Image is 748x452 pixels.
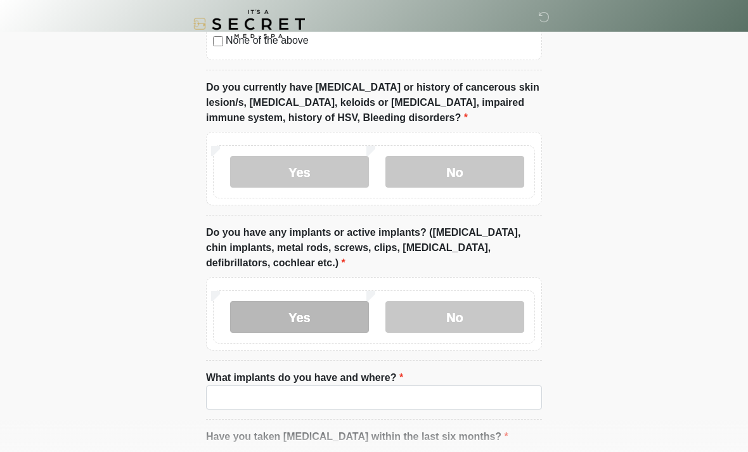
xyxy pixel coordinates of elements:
label: Do you currently have [MEDICAL_DATA] or history of cancerous skin lesion/s, [MEDICAL_DATA], keloi... [206,80,542,126]
label: What implants do you have and where? [206,370,403,385]
img: It's A Secret Med Spa Logo [193,10,305,38]
label: Have you taken [MEDICAL_DATA] within the last six months? [206,429,508,444]
label: No [385,156,524,188]
label: Do you have any implants or active implants? ([MEDICAL_DATA], chin implants, metal rods, screws, ... [206,225,542,271]
label: Yes [230,301,369,333]
label: No [385,301,524,333]
label: Yes [230,156,369,188]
